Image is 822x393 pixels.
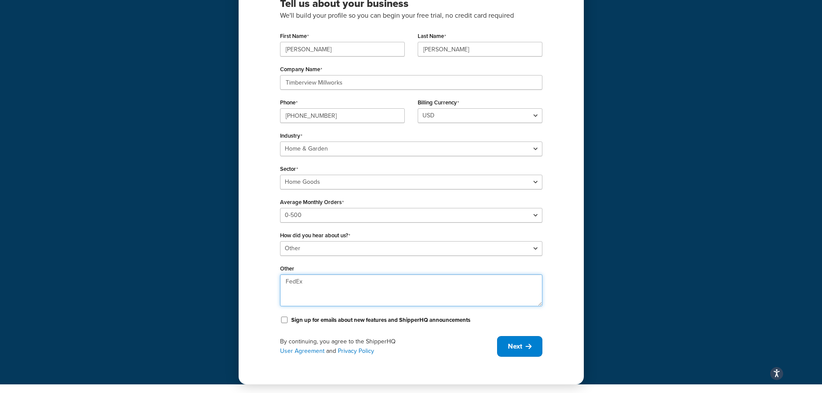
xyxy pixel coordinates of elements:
[280,232,350,239] label: How did you hear about us?
[280,66,322,73] label: Company Name
[280,132,302,139] label: Industry
[280,33,309,40] label: First Name
[508,342,522,351] span: Next
[280,99,298,106] label: Phone
[497,336,542,357] button: Next
[280,265,294,272] label: Other
[418,99,459,106] label: Billing Currency
[280,337,497,356] div: By continuing, you agree to the ShipperHQ and
[280,274,542,306] textarea: FedEx
[280,346,324,355] a: User Agreement
[418,33,446,40] label: Last Name
[280,166,298,173] label: Sector
[291,316,470,324] label: Sign up for emails about new features and ShipperHQ announcements
[280,10,542,21] p: We'll build your profile so you can begin your free trial, no credit card required
[338,346,374,355] a: Privacy Policy
[280,199,344,206] label: Average Monthly Orders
